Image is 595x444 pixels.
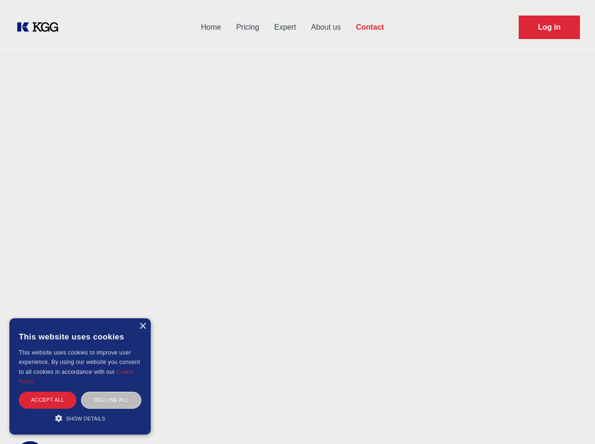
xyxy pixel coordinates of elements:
div: Accept all [19,392,76,408]
a: Expert [267,15,303,40]
iframe: Chat Widget [548,399,595,444]
a: Home [193,15,228,40]
a: KOL Knowledge Platform: Talk to Key External Experts (KEE) [15,20,66,35]
span: This website uses cookies to improve user experience. By using our website you consent to all coo... [19,349,140,375]
div: Show details [19,413,141,423]
a: Contact [348,15,391,40]
div: Decline all [81,392,141,408]
a: About us [303,15,348,40]
div: This website uses cookies [19,325,141,348]
a: Cookie Policy [19,369,134,384]
a: Pricing [228,15,267,40]
a: Request Demo [519,16,580,39]
span: Show details [66,416,106,421]
div: Close [139,323,146,330]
